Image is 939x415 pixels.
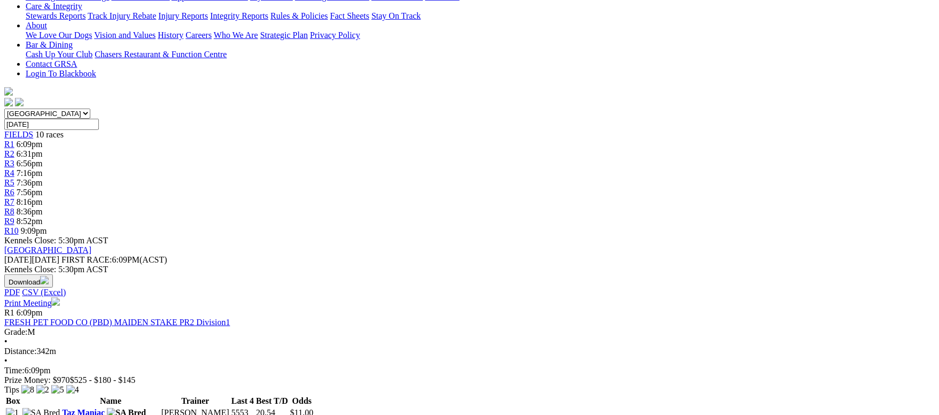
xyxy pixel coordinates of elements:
[26,40,73,49] a: Bar & Dining
[51,297,60,306] img: printer.svg
[310,30,360,40] a: Privacy Policy
[26,21,47,30] a: About
[26,50,92,59] a: Cash Up Your Club
[4,288,20,297] a: PDF
[4,347,36,356] span: Distance:
[4,318,230,327] a: FRESH PET FOOD CO (PBD) MAIDEN STAKE PR2 Division1
[17,308,43,317] span: 6:09pm
[4,236,108,245] span: Kennels Close: 5:30pm ACST
[4,298,60,308] a: Print Meeting
[210,11,268,20] a: Integrity Reports
[21,226,47,235] span: 9:09pm
[4,265,935,274] div: Kennels Close: 5:30pm ACST
[158,11,208,20] a: Injury Reports
[17,140,43,149] span: 6:09pm
[4,87,13,96] img: logo-grsa-white.png
[4,217,14,226] a: R9
[26,59,77,68] a: Contact GRSA
[4,288,935,297] div: Download
[17,207,43,216] span: 8:36pm
[26,50,935,59] div: Bar & Dining
[231,396,254,406] th: Last 4
[371,11,421,20] a: Stay On Track
[4,375,935,385] div: Prize Money: $970
[214,30,258,40] a: Who We Are
[4,245,91,255] a: [GEOGRAPHIC_DATA]
[15,98,24,106] img: twitter.svg
[35,130,64,139] span: 10 races
[4,149,14,158] a: R2
[4,327,935,337] div: M
[26,69,96,78] a: Login To Blackbook
[4,140,14,149] a: R1
[26,30,935,40] div: About
[17,188,43,197] span: 7:56pm
[51,385,64,395] img: 5
[4,347,935,356] div: 342m
[36,385,49,395] img: 2
[4,226,19,235] a: R10
[4,178,14,187] a: R5
[26,2,82,11] a: Care & Integrity
[185,30,212,40] a: Careers
[4,274,53,288] button: Download
[4,327,28,336] span: Grade:
[4,366,935,375] div: 6:09pm
[17,149,43,158] span: 6:31pm
[260,30,308,40] a: Strategic Plan
[95,50,227,59] a: Chasers Restaurant & Function Centre
[26,11,935,21] div: Care & Integrity
[26,11,86,20] a: Stewards Reports
[94,30,156,40] a: Vision and Values
[4,385,19,394] span: Tips
[158,30,183,40] a: History
[4,197,14,206] a: R7
[255,396,289,406] th: Best T/D
[26,30,92,40] a: We Love Our Dogs
[17,168,43,178] span: 7:16pm
[4,188,14,197] a: R6
[4,207,14,216] a: R8
[4,255,59,264] span: [DATE]
[17,178,43,187] span: 7:36pm
[88,11,156,20] a: Track Injury Rebate
[290,396,314,406] th: Odds
[61,255,112,264] span: FIRST RACE:
[21,385,34,395] img: 8
[4,255,32,264] span: [DATE]
[270,11,328,20] a: Rules & Policies
[4,366,25,375] span: Time:
[4,337,7,346] span: •
[17,217,43,226] span: 8:52pm
[4,130,33,139] a: FIELDS
[4,356,7,365] span: •
[161,396,230,406] th: Trainer
[61,396,159,406] th: Name
[4,168,14,178] a: R4
[17,197,43,206] span: 8:16pm
[61,255,167,264] span: 6:09PM(ACST)
[330,11,369,20] a: Fact Sheets
[66,385,79,395] img: 4
[4,119,99,130] input: Select date
[4,98,13,106] img: facebook.svg
[4,308,14,317] span: R1
[22,288,66,297] a: CSV (Excel)
[6,396,20,405] span: Box
[17,159,43,168] span: 6:56pm
[70,375,136,385] span: $525 - $180 - $145
[40,276,49,285] img: download.svg
[4,159,14,168] a: R3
